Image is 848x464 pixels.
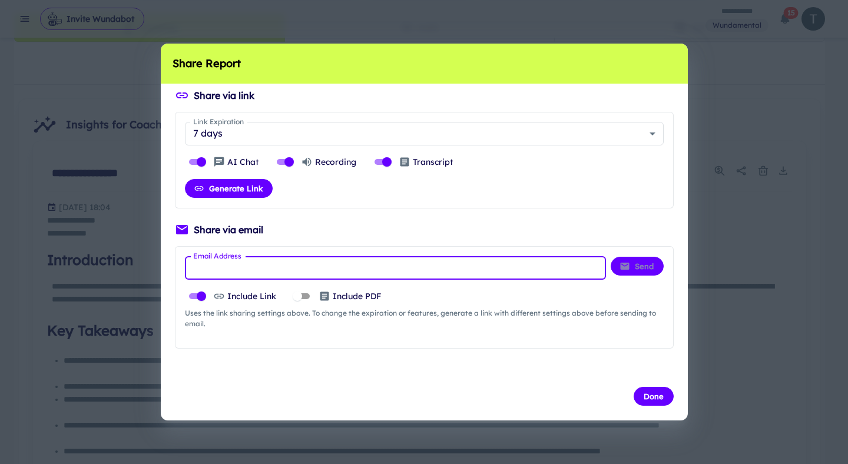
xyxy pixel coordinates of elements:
h6: Share via link [194,88,254,102]
h2: Share Report [161,44,688,84]
p: AI Chat [227,155,259,168]
p: Transcript [413,155,453,168]
button: Generate Link [185,179,273,198]
p: Include PDF [333,290,381,303]
label: Email Address [193,251,241,261]
h6: Share via email [194,223,263,237]
p: Include Link [227,290,276,303]
label: Link Expiration [193,117,244,127]
div: 7 days [185,122,664,145]
span: Uses the link sharing settings above. To change the expiration or features, generate a link with ... [185,308,664,329]
p: Recording [315,155,356,168]
button: Done [634,387,674,406]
